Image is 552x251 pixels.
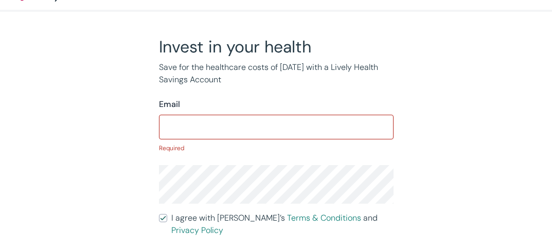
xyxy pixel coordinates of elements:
p: Save for the healthcare costs of [DATE] with a Lively Health Savings Account [159,61,394,86]
label: Email [159,98,180,111]
a: Privacy Policy [171,225,223,236]
span: I agree with [PERSON_NAME]’s and [171,212,394,237]
h2: Invest in your health [159,37,394,57]
p: Required [159,144,394,153]
a: Terms & Conditions [287,212,361,223]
